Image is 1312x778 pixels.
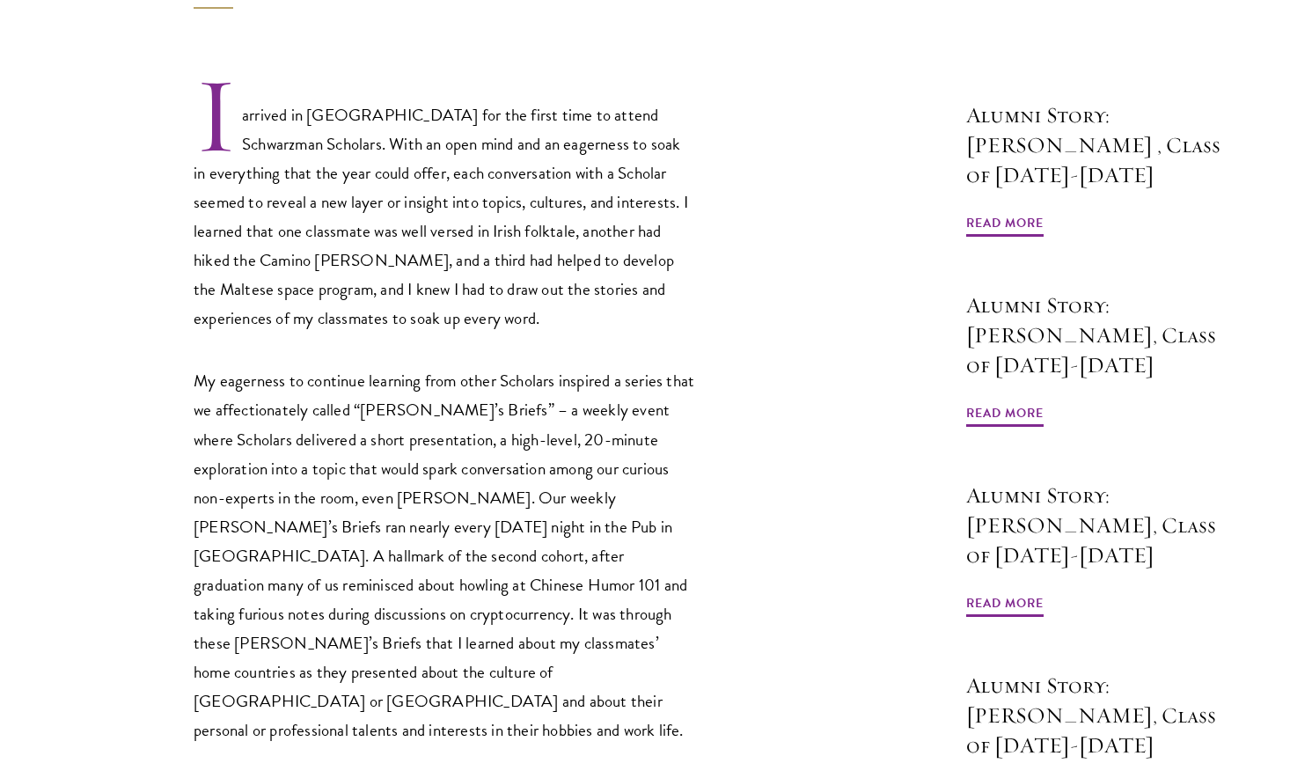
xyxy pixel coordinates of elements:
[966,100,1224,239] a: Alumni Story: [PERSON_NAME] , Class of [DATE]-[DATE] Read More
[966,592,1044,620] span: Read More
[194,366,695,745] p: My eagerness to continue learning from other Scholars inspired a series that we affectionately ca...
[966,290,1224,380] h3: Alumni Story: [PERSON_NAME], Class of [DATE]-[DATE]
[966,212,1044,239] span: Read More
[966,481,1224,570] h3: Alumni Story: [PERSON_NAME], Class of [DATE]-[DATE]
[966,100,1224,190] h3: Alumni Story: [PERSON_NAME] , Class of [DATE]-[DATE]
[966,671,1224,760] h3: Alumni Story: [PERSON_NAME], Class of [DATE]-[DATE]
[966,290,1224,429] a: Alumni Story: [PERSON_NAME], Class of [DATE]-[DATE] Read More
[966,402,1044,429] span: Read More
[194,75,695,333] p: I arrived in [GEOGRAPHIC_DATA] for the first time to attend Schwarzman Scholars. With an open min...
[966,481,1224,620] a: Alumni Story: [PERSON_NAME], Class of [DATE]-[DATE] Read More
